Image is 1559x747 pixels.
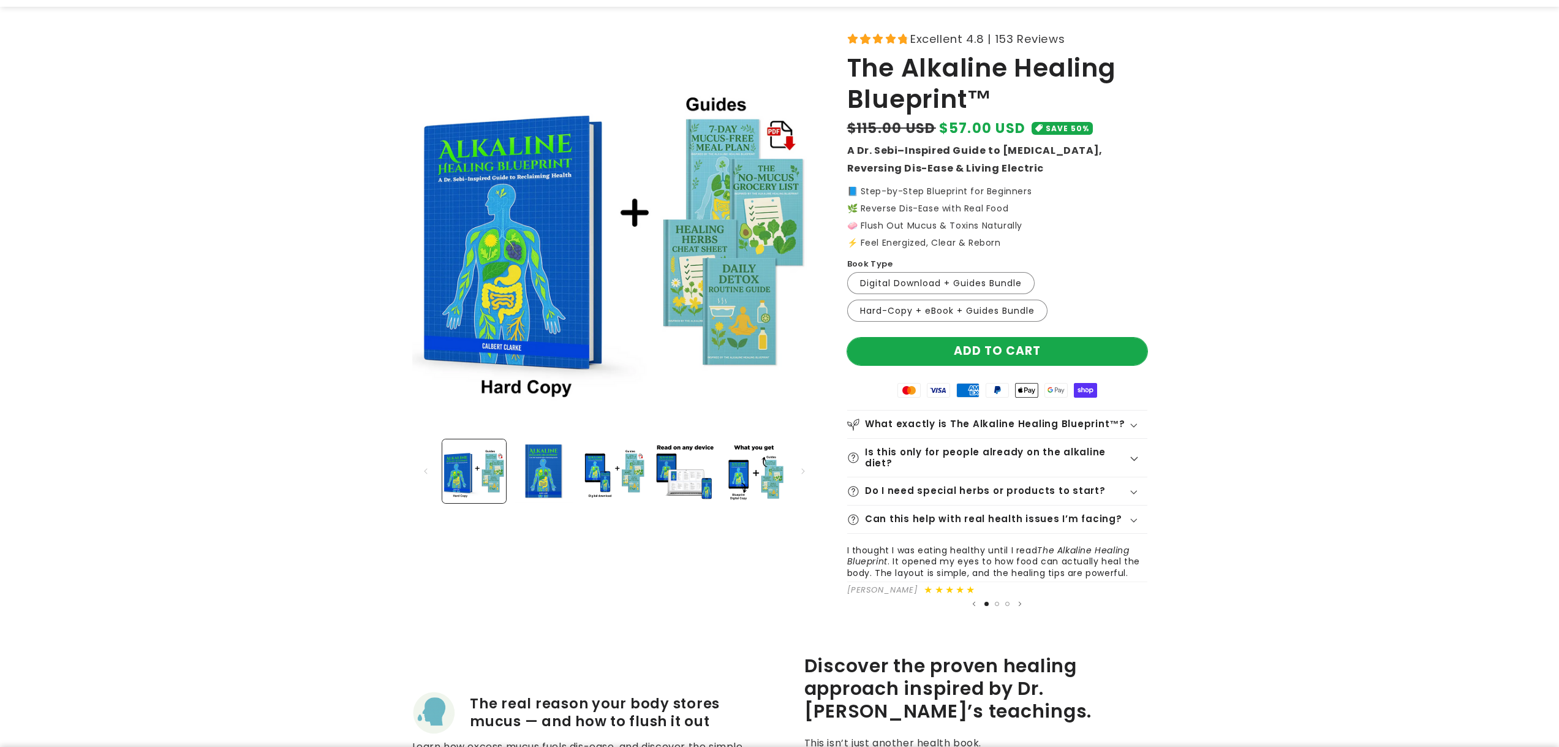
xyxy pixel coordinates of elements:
h2: Do I need special herbs or products to start? [865,485,1106,497]
span: $57.00 USD [939,118,1025,138]
span: SAVE 50% [1046,122,1089,135]
p: 📘 Step-by-Step Blueprint for Beginners 🌿 Reverse Dis-Ease with Real Food 🧼 Flush Out Mucus & Toxi... [847,187,1147,247]
summary: Is this only for people already on the alkaline diet? [847,439,1147,477]
button: Load image 2 in gallery view [442,439,506,503]
h2: Can this help with real health issues I’m facing? [865,514,1122,525]
button: Add to cart [847,338,1147,365]
h2: Discover the proven healing approach inspired by Dr. [PERSON_NAME]’s teachings. [804,654,1147,723]
button: Slide right [790,458,817,485]
s: $115.00 USD [847,118,936,138]
button: Load image 1 in gallery view [512,439,576,503]
button: Slide left [412,458,439,485]
h1: The Alkaline Healing Blueprint™ [847,53,1147,115]
button: Load image 4 in gallery view [652,439,716,503]
img: Mucus_75148a94-1efb-47f3-b431-345475471ce8.png [412,691,455,734]
strong: A Dr. Sebi–Inspired Guide to [MEDICAL_DATA], Reversing Dis-Ease & Living Electric [847,143,1103,175]
button: Load image 5 in gallery view [722,439,786,503]
h2: What exactly is The Alkaline Healing Blueprint™? [865,419,1125,430]
span: The real reason your body stores mucus — and how to flush it out [470,695,755,731]
slideshow-component: Customer reviews [847,545,1147,610]
label: Book Type [847,258,893,270]
button: Load slide 2 of 3 [992,599,1002,609]
label: Hard-Copy + eBook + Guides Bundle [847,300,1048,322]
media-gallery: Gallery Viewer [412,29,817,506]
summary: What exactly is The Alkaline Healing Blueprint™? [847,411,1147,438]
button: Load slide 3 of 3 [1002,599,1013,609]
button: Load image 3 in gallery view [582,439,646,503]
button: Load slide 1 of 3 [981,599,992,609]
span: Excellent 4.8 | 153 Reviews [910,29,1065,49]
button: Previous slide [968,598,980,610]
h2: Is this only for people already on the alkaline diet? [865,447,1128,469]
summary: Can this help with real health issues I’m facing? [847,506,1147,533]
button: Next slide [1014,598,1026,610]
summary: Do I need special herbs or products to start? [847,477,1147,505]
label: Digital Download + Guides Bundle [847,272,1035,294]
